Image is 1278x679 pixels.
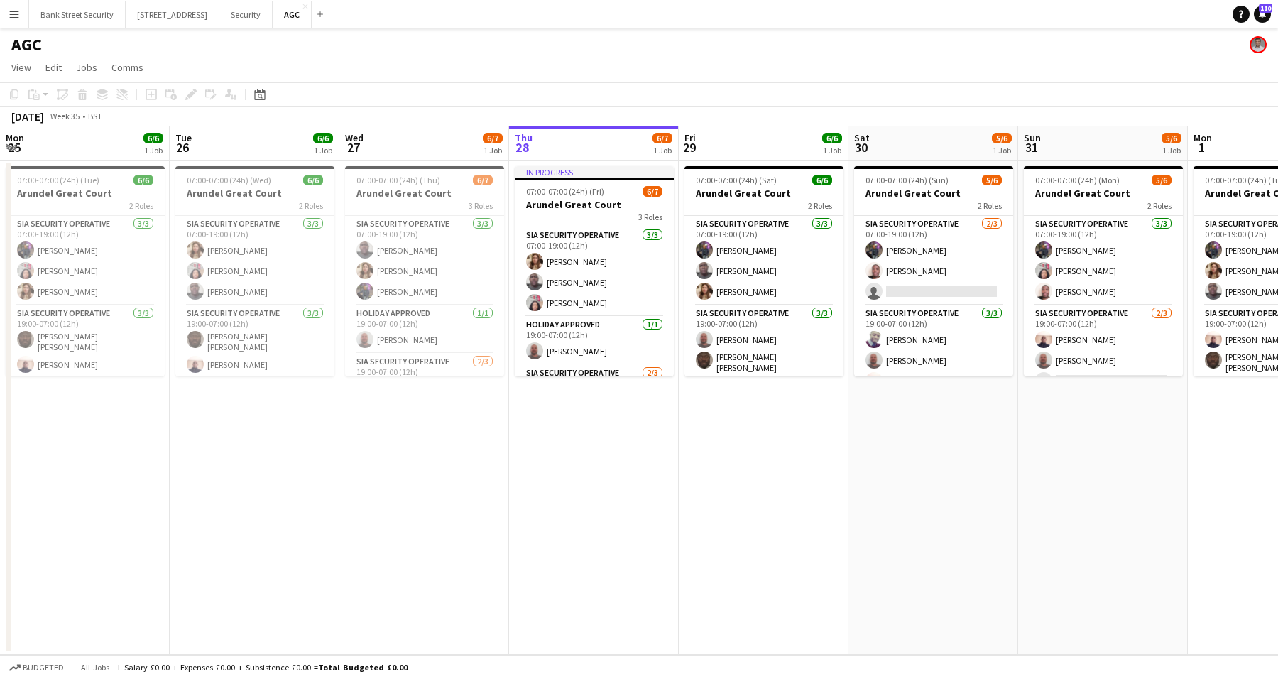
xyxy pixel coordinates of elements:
[1191,139,1212,156] span: 1
[1259,4,1272,13] span: 110
[78,662,112,673] span: All jobs
[345,187,504,200] h3: Arundel Great Court
[684,131,696,144] span: Fri
[682,139,696,156] span: 29
[515,198,674,211] h3: Arundel Great Court
[6,131,24,144] span: Mon
[175,216,334,305] app-card-role: SIA Security Operative3/307:00-19:00 (12h)[PERSON_NAME][PERSON_NAME][PERSON_NAME]
[7,660,66,675] button: Budgeted
[993,145,1011,156] div: 1 Job
[865,175,949,185] span: 07:00-07:00 (24h) (Sun)
[483,133,503,143] span: 6/7
[515,227,674,317] app-card-role: SIA Security Operative3/307:00-19:00 (12h)[PERSON_NAME][PERSON_NAME][PERSON_NAME]
[515,166,674,376] app-job-card: In progress07:00-07:00 (24h) (Fri)6/7Arundel Great Court3 RolesSIA Security Operative3/307:00-19:...
[6,216,165,305] app-card-role: SIA Security Operative3/307:00-19:00 (12h)[PERSON_NAME][PERSON_NAME][PERSON_NAME]
[40,58,67,77] a: Edit
[133,175,153,185] span: 6/6
[76,61,97,74] span: Jobs
[273,1,312,28] button: AGC
[17,175,99,185] span: 07:00-07:00 (24h) (Tue)
[1022,139,1041,156] span: 31
[1254,6,1271,23] a: 110
[45,61,62,74] span: Edit
[473,175,493,185] span: 6/7
[175,305,334,399] app-card-role: SIA Security Operative3/319:00-07:00 (12h)[PERSON_NAME] [PERSON_NAME][PERSON_NAME]
[1162,145,1181,156] div: 1 Job
[854,131,870,144] span: Sat
[345,305,504,354] app-card-role: Holiday Approved1/119:00-07:00 (12h)[PERSON_NAME]
[124,662,408,673] div: Salary £0.00 + Expenses £0.00 + Subsistence £0.00 =
[638,212,662,222] span: 3 Roles
[219,1,273,28] button: Security
[696,175,777,185] span: 07:00-07:00 (24h) (Sat)
[515,317,674,365] app-card-role: Holiday Approved1/119:00-07:00 (12h)[PERSON_NAME]
[515,365,674,459] app-card-role: SIA Security Operative2/3
[513,139,532,156] span: 28
[6,58,37,77] a: View
[684,305,843,399] app-card-role: SIA Security Operative3/319:00-07:00 (12h)[PERSON_NAME][PERSON_NAME] [PERSON_NAME]
[1024,187,1183,200] h3: Arundel Great Court
[313,133,333,143] span: 6/6
[684,216,843,305] app-card-role: SIA Security Operative3/307:00-19:00 (12h)[PERSON_NAME][PERSON_NAME][PERSON_NAME]
[808,200,832,211] span: 2 Roles
[1162,133,1181,143] span: 5/6
[47,111,82,121] span: Week 35
[4,139,24,156] span: 25
[175,131,192,144] span: Tue
[1250,36,1267,53] app-user-avatar: Charles Sandalo
[1152,175,1171,185] span: 5/6
[11,34,42,55] h1: AGC
[6,305,165,399] app-card-role: SIA Security Operative3/319:00-07:00 (12h)[PERSON_NAME] [PERSON_NAME][PERSON_NAME]
[854,187,1013,200] h3: Arundel Great Court
[1024,131,1041,144] span: Sun
[1035,175,1120,185] span: 07:00-07:00 (24h) (Mon)
[175,166,334,376] app-job-card: 07:00-07:00 (24h) (Wed)6/6Arundel Great Court2 RolesSIA Security Operative3/307:00-19:00 (12h)[PE...
[303,175,323,185] span: 6/6
[23,663,64,673] span: Budgeted
[854,305,1013,395] app-card-role: SIA Security Operative3/319:00-07:00 (12h)[PERSON_NAME][PERSON_NAME][PERSON_NAME]
[70,58,103,77] a: Jobs
[88,111,102,121] div: BST
[143,133,163,143] span: 6/6
[854,166,1013,376] app-job-card: 07:00-07:00 (24h) (Sun)5/6Arundel Great Court2 RolesSIA Security Operative2/307:00-19:00 (12h)[PE...
[652,133,672,143] span: 6/7
[111,61,143,74] span: Comms
[314,145,332,156] div: 1 Job
[299,200,323,211] span: 2 Roles
[345,131,364,144] span: Wed
[982,175,1002,185] span: 5/6
[1024,166,1183,376] app-job-card: 07:00-07:00 (24h) (Mon)5/6Arundel Great Court2 RolesSIA Security Operative3/307:00-19:00 (12h)[PE...
[812,175,832,185] span: 6/6
[318,662,408,673] span: Total Budgeted £0.00
[6,166,165,376] app-job-card: 07:00-07:00 (24h) (Tue)6/6Arundel Great Court2 RolesSIA Security Operative3/307:00-19:00 (12h)[PE...
[852,139,870,156] span: 30
[173,139,192,156] span: 26
[653,145,672,156] div: 1 Job
[345,354,504,447] app-card-role: SIA Security Operative2/319:00-07:00 (12h)
[356,175,440,185] span: 07:00-07:00 (24h) (Thu)
[129,200,153,211] span: 2 Roles
[343,139,364,156] span: 27
[126,1,219,28] button: [STREET_ADDRESS]
[175,187,334,200] h3: Arundel Great Court
[1147,200,1171,211] span: 2 Roles
[684,166,843,376] app-job-card: 07:00-07:00 (24h) (Sat)6/6Arundel Great Court2 RolesSIA Security Operative3/307:00-19:00 (12h)[PE...
[11,61,31,74] span: View
[823,145,841,156] div: 1 Job
[144,145,163,156] div: 1 Job
[29,1,126,28] button: Bank Street Security
[515,166,674,178] div: In progress
[187,175,271,185] span: 07:00-07:00 (24h) (Wed)
[854,216,1013,305] app-card-role: SIA Security Operative2/307:00-19:00 (12h)[PERSON_NAME][PERSON_NAME]
[526,186,604,197] span: 07:00-07:00 (24h) (Fri)
[1194,131,1212,144] span: Mon
[643,186,662,197] span: 6/7
[515,131,532,144] span: Thu
[345,166,504,376] app-job-card: 07:00-07:00 (24h) (Thu)6/7Arundel Great Court3 RolesSIA Security Operative3/307:00-19:00 (12h)[PE...
[978,200,1002,211] span: 2 Roles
